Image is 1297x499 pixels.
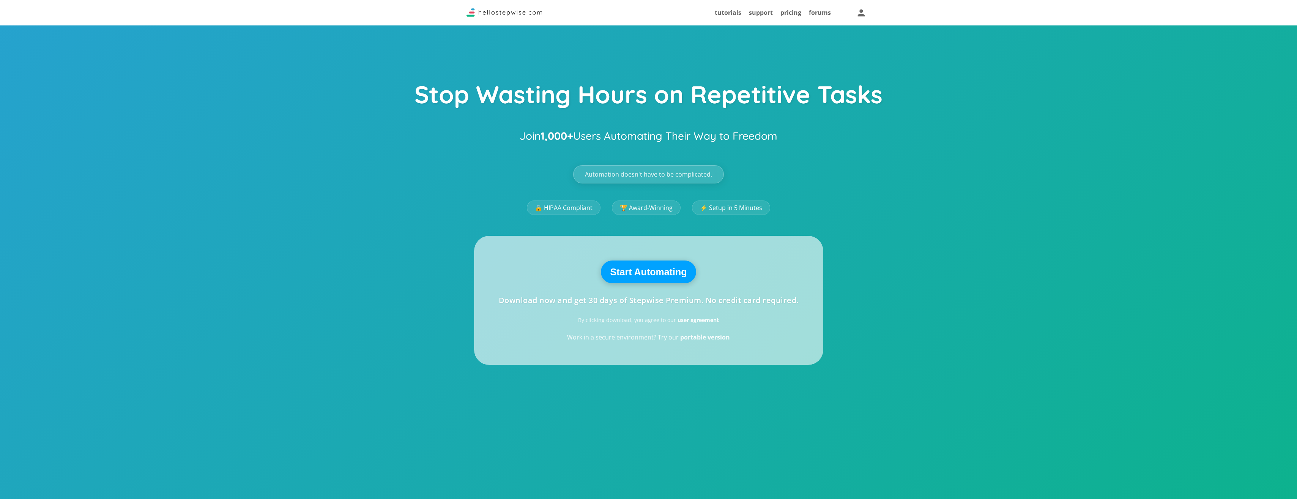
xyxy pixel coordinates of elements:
[612,201,681,215] a: 🏆 Award-Winning
[585,171,712,177] span: Automation doesn't have to be complicated.
[809,8,831,17] a: forums
[466,10,542,19] a: Stepwise
[499,297,799,304] div: Download now and get 30 days of Stepwise Premium. No credit card required.
[749,8,773,17] a: support
[541,129,573,142] strong: 1,000+
[678,316,719,324] a: user agreement
[780,8,801,17] a: pricing
[466,8,542,17] img: Logo
[601,261,697,283] button: Start Automating
[527,201,600,215] a: 🔒 HIPAA Compliant
[567,334,730,340] div: Work in a secure environment? Try our
[520,126,777,146] h2: Join Users Automating Their Way to Freedom
[692,201,770,215] a: ⚡ Setup in 5 Minutes
[715,8,741,17] a: tutorials
[578,317,719,323] div: By clicking download, you agree to our
[680,333,730,341] a: portable version
[414,81,883,113] h1: Stop Wasting Hours on Repetitive Tasks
